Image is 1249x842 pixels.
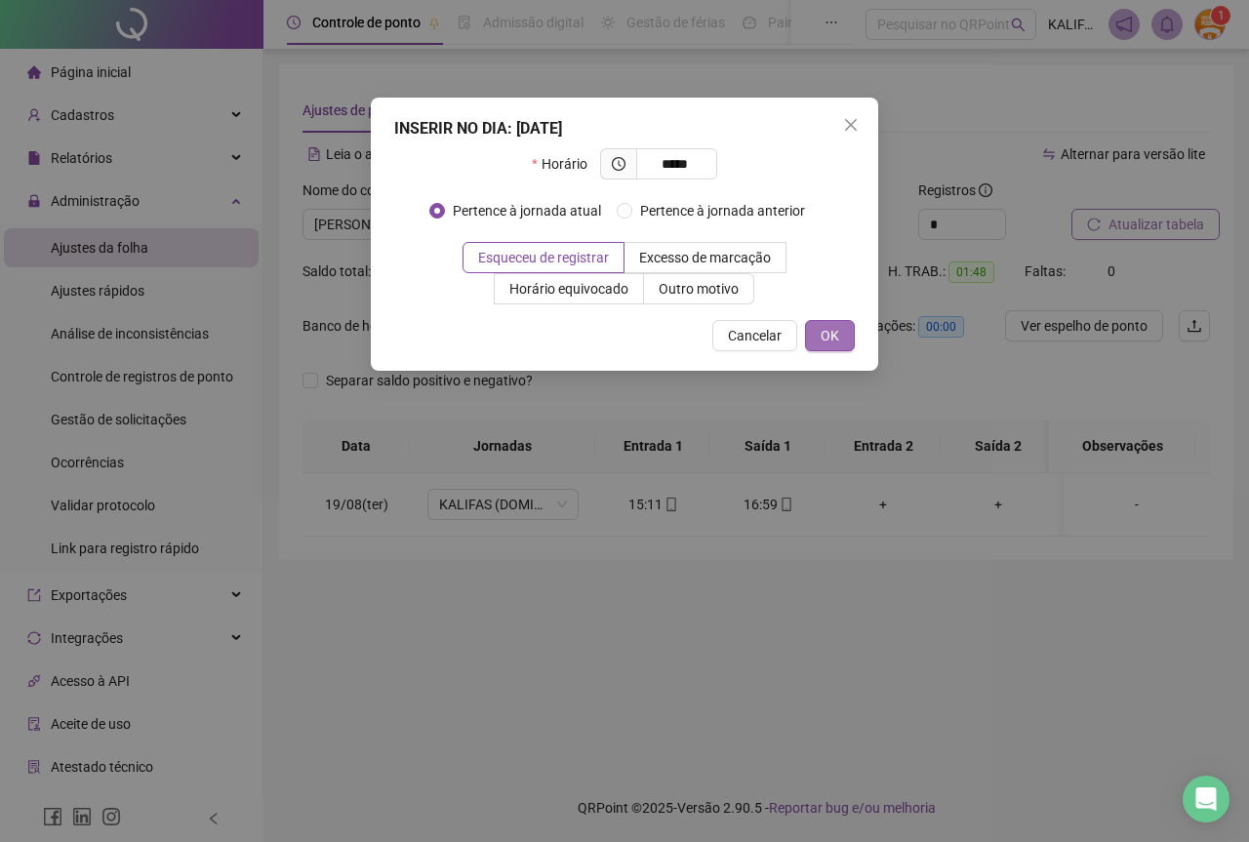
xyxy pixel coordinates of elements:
[659,281,739,297] span: Outro motivo
[394,117,855,140] div: INSERIR NO DIA : [DATE]
[843,117,859,133] span: close
[639,250,771,265] span: Excesso de marcação
[712,320,797,351] button: Cancelar
[835,109,866,140] button: Close
[612,157,625,171] span: clock-circle
[532,148,599,180] label: Horário
[632,200,813,221] span: Pertence à jornada anterior
[478,250,609,265] span: Esqueceu de registrar
[805,320,855,351] button: OK
[509,281,628,297] span: Horário equivocado
[445,200,609,221] span: Pertence à jornada atual
[728,325,782,346] span: Cancelar
[1183,776,1229,822] div: Open Intercom Messenger
[821,325,839,346] span: OK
